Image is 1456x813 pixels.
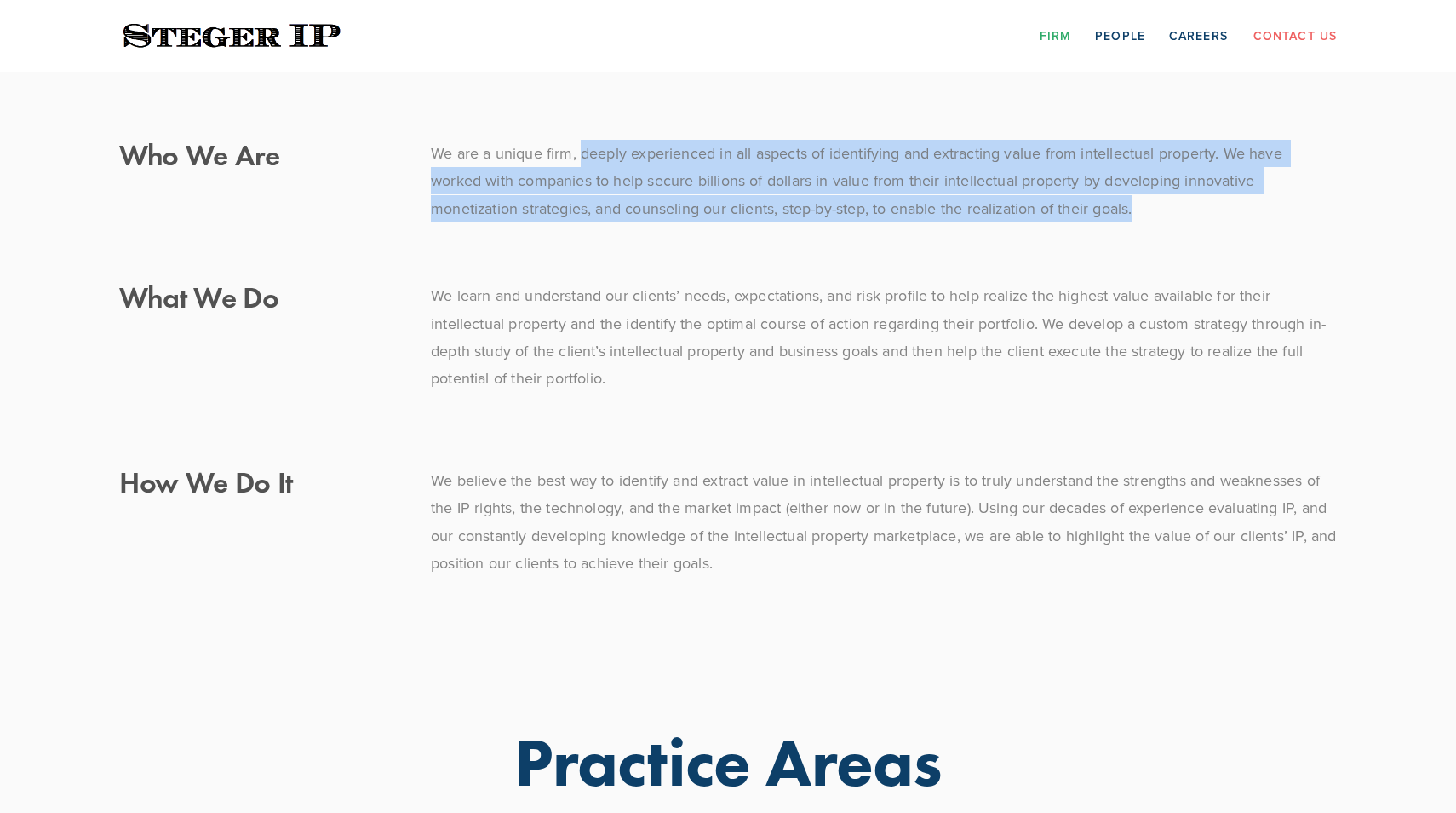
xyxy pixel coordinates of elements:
[431,140,1337,222] p: We are a unique firm, deeply experienced in all aspects of identifying and extracting value from ...
[1040,22,1071,49] a: Firm
[119,140,402,170] h2: Who We Are
[119,282,402,312] h2: What We Do
[431,467,1337,578] p: We believe the best way to identify and extract value in intellectual property is to truly unders...
[1169,22,1228,49] a: Careers
[119,20,345,53] img: Steger IP | Trust. Experience. Results.
[223,728,1233,796] h1: Practice Areas
[431,282,1337,393] p: We learn and understand our clients’ needs, expectations, and risk profile to help realize the hi...
[1253,22,1337,49] a: Contact Us
[119,467,402,497] h2: How We Do It
[1095,22,1145,49] a: People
